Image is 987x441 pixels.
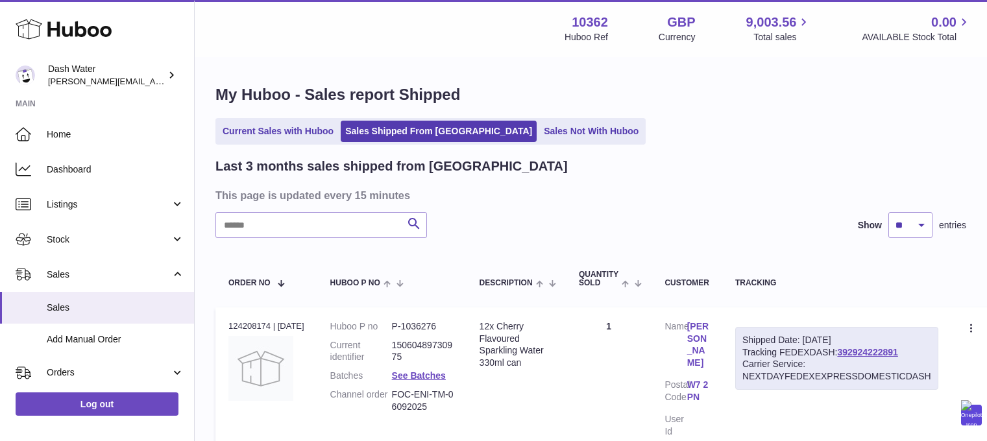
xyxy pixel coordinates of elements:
[862,14,971,43] a: 0.00 AVAILABLE Stock Total
[742,358,931,383] div: Carrier Service: NEXTDAYFEDEXEXPRESSDOMESTICDASH
[47,333,184,346] span: Add Manual Order
[330,279,380,287] span: Huboo P no
[47,366,171,379] span: Orders
[47,268,171,281] span: Sales
[330,320,392,333] dt: Huboo P no
[228,320,304,332] div: 124208174 | [DATE]
[218,121,338,142] a: Current Sales with Huboo
[341,121,537,142] a: Sales Shipped From [GEOGRAPHIC_DATA]
[837,347,897,357] a: 392924222891
[228,279,271,287] span: Order No
[480,320,553,370] div: 12x Cherry Flavoured Sparkling Water 330ml can
[664,279,709,287] div: Customer
[47,302,184,314] span: Sales
[753,31,811,43] span: Total sales
[687,320,709,370] a: [PERSON_NAME]
[565,31,608,43] div: Huboo Ref
[47,233,171,246] span: Stock
[735,327,938,390] div: Tracking FEDEXDASH:
[47,128,184,141] span: Home
[664,320,687,373] dt: Name
[215,188,963,202] h3: This page is updated every 15 minutes
[392,388,454,413] dd: FOC-ENI-TM-06092025
[215,84,966,105] h1: My Huboo - Sales report Shipped
[664,413,687,438] dt: User Id
[228,336,293,401] img: no-photo.jpg
[746,14,812,43] a: 9,003.56 Total sales
[16,392,178,416] a: Log out
[664,379,687,407] dt: Postal Code
[48,76,260,86] span: [PERSON_NAME][EMAIL_ADDRESS][DOMAIN_NAME]
[48,63,165,88] div: Dash Water
[539,121,643,142] a: Sales Not With Huboo
[579,270,618,287] span: Quantity Sold
[858,219,882,232] label: Show
[16,66,35,85] img: james@dash-water.com
[746,14,797,31] span: 9,003.56
[47,163,184,176] span: Dashboard
[392,339,454,364] dd: 15060489730975
[667,14,695,31] strong: GBP
[939,219,966,232] span: entries
[392,370,446,381] a: See Batches
[330,339,392,364] dt: Current identifier
[215,158,568,175] h2: Last 3 months sales shipped from [GEOGRAPHIC_DATA]
[862,31,971,43] span: AVAILABLE Stock Total
[687,379,709,403] a: W7 2PN
[742,334,931,346] div: Shipped Date: [DATE]
[931,14,957,31] span: 0.00
[572,14,608,31] strong: 10362
[659,31,696,43] div: Currency
[330,370,392,382] dt: Batches
[47,198,171,211] span: Listings
[392,320,454,333] dd: P-1036276
[480,279,533,287] span: Description
[735,279,938,287] div: Tracking
[330,388,392,413] dt: Channel order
